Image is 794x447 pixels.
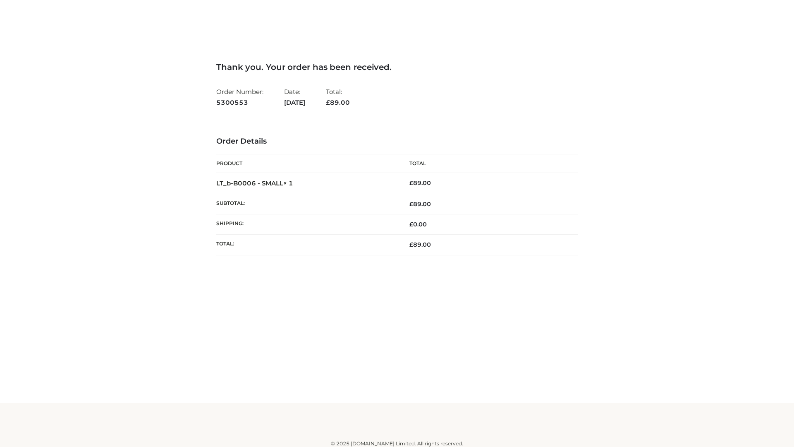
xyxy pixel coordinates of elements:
[283,179,293,187] strong: × 1
[216,235,397,255] th: Total:
[409,221,427,228] bdi: 0.00
[216,214,397,235] th: Shipping:
[409,241,413,248] span: £
[326,99,330,106] span: £
[326,99,350,106] span: 89.00
[216,154,397,173] th: Product
[409,179,413,187] span: £
[216,137,578,146] h3: Order Details
[409,241,431,248] span: 89.00
[397,154,578,173] th: Total
[284,97,305,108] strong: [DATE]
[326,84,350,110] li: Total:
[216,62,578,72] h3: Thank you. Your order has been received.
[216,179,293,187] strong: LT_b-B0006 - SMALL
[409,200,431,208] span: 89.00
[409,200,413,208] span: £
[409,221,413,228] span: £
[216,97,263,108] strong: 5300553
[216,84,263,110] li: Order Number:
[216,194,397,214] th: Subtotal:
[284,84,305,110] li: Date:
[409,179,431,187] bdi: 89.00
